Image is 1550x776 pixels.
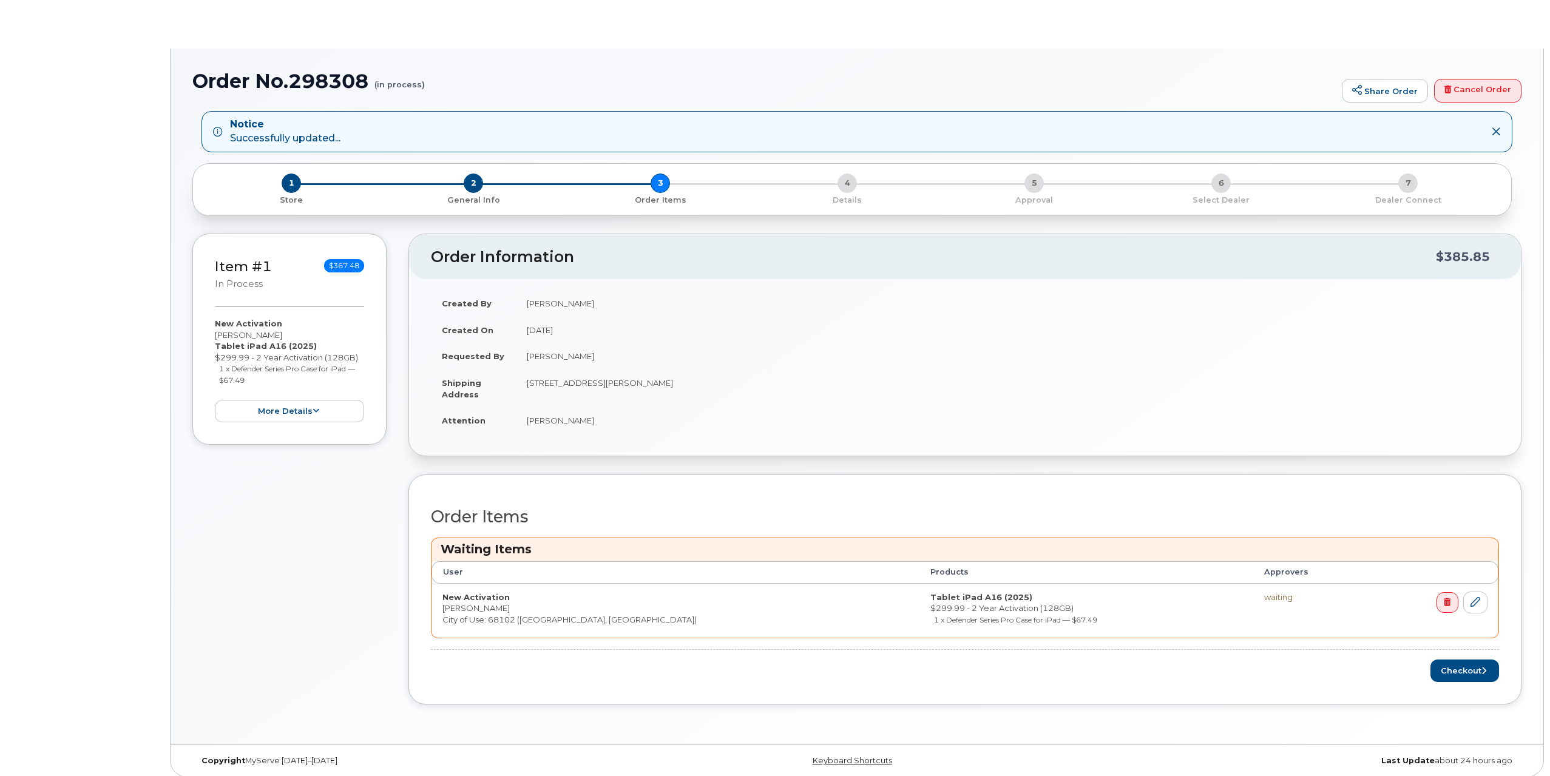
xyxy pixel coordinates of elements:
[215,400,364,422] button: more details
[442,299,492,308] strong: Created By
[813,756,892,765] a: Keyboard Shortcuts
[208,195,375,206] p: Store
[919,584,1253,638] td: $299.99 - 2 Year Activation (128GB)
[516,369,1499,407] td: [STREET_ADDRESS][PERSON_NAME]
[380,193,567,206] a: 2 General Info
[192,70,1336,92] h1: Order No.298308
[1078,756,1521,766] div: about 24 hours ago
[230,118,340,132] strong: Notice
[431,508,1499,526] h2: Order Items
[442,378,481,399] strong: Shipping Address
[230,118,340,146] div: Successfully updated...
[385,195,562,206] p: General Info
[203,193,380,206] a: 1 Store
[516,290,1499,317] td: [PERSON_NAME]
[934,615,1097,624] small: 1 x Defender Series Pro Case for iPad — $67.49
[282,174,301,193] span: 1
[442,592,510,602] strong: New Activation
[516,317,1499,343] td: [DATE]
[1436,245,1490,268] div: $385.85
[1430,660,1499,682] button: Checkout
[919,561,1253,583] th: Products
[215,319,282,328] strong: New Activation
[431,249,1436,266] h2: Order Information
[215,318,364,422] div: [PERSON_NAME] $299.99 - 2 Year Activation (128GB)
[192,756,635,766] div: MyServe [DATE]–[DATE]
[1253,561,1370,583] th: Approvers
[1381,756,1435,765] strong: Last Update
[516,407,1499,434] td: [PERSON_NAME]
[930,592,1032,602] strong: Tablet iPad A16 (2025)
[431,584,919,638] td: [PERSON_NAME] City of Use: 68102 ([GEOGRAPHIC_DATA], [GEOGRAPHIC_DATA])
[431,561,919,583] th: User
[516,343,1499,369] td: [PERSON_NAME]
[374,70,425,89] small: (in process)
[219,364,355,385] small: 1 x Defender Series Pro Case for iPad — $67.49
[464,174,483,193] span: 2
[201,756,245,765] strong: Copyright
[1264,592,1359,603] div: waiting
[441,541,1489,558] h3: Waiting Items
[442,351,504,361] strong: Requested By
[215,278,263,289] small: in process
[442,325,493,335] strong: Created On
[215,258,272,275] a: Item #1
[215,341,317,351] strong: Tablet iPad A16 (2025)
[442,416,486,425] strong: Attention
[1342,79,1428,103] a: Share Order
[1434,79,1521,103] a: Cancel Order
[324,259,364,272] span: $367.48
